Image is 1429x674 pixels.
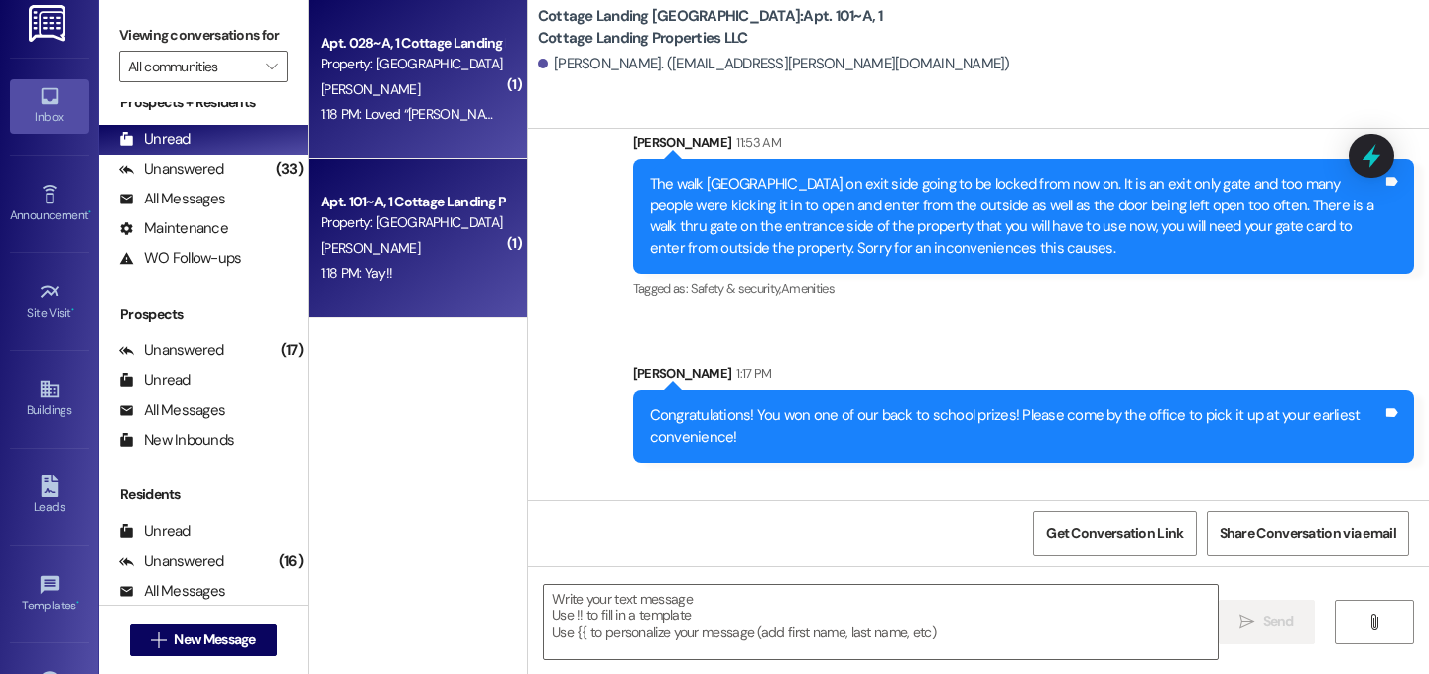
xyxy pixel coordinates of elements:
[321,192,504,212] div: Apt. 101~A, 1 Cottage Landing Properties LLC
[119,159,224,180] div: Unanswered
[650,405,1382,448] div: Congratulations! You won one of our back to school prizes! Please come by the office to pick it u...
[99,484,308,505] div: Residents
[10,568,89,621] a: Templates •
[266,59,277,74] i: 
[119,370,191,391] div: Unread
[321,212,504,233] div: Property: [GEOGRAPHIC_DATA] [GEOGRAPHIC_DATA]
[1033,511,1196,556] button: Get Conversation Link
[1207,511,1409,556] button: Share Conversation via email
[119,340,224,361] div: Unanswered
[10,372,89,426] a: Buildings
[119,551,224,572] div: Unanswered
[119,521,191,542] div: Unread
[99,92,308,113] div: Prospects + Residents
[1219,600,1315,644] button: Send
[321,239,420,257] span: [PERSON_NAME]
[633,274,1414,303] div: Tagged as:
[99,304,308,325] div: Prospects
[321,80,420,98] span: [PERSON_NAME]
[119,248,241,269] div: WO Follow-ups
[88,205,91,219] span: •
[731,132,781,153] div: 11:53 AM
[321,54,504,74] div: Property: [GEOGRAPHIC_DATA] [GEOGRAPHIC_DATA]
[691,280,781,297] span: Safety & security ,
[76,596,79,609] span: •
[119,218,228,239] div: Maintenance
[119,189,225,209] div: All Messages
[276,336,308,366] div: (17)
[71,303,74,317] span: •
[1220,523,1396,544] span: Share Conversation via email
[538,54,1010,74] div: [PERSON_NAME]. ([EMAIL_ADDRESS][PERSON_NAME][DOMAIN_NAME])
[10,79,89,133] a: Inbox
[119,400,225,421] div: All Messages
[130,624,277,656] button: New Message
[1046,523,1183,544] span: Get Conversation Link
[119,581,225,602] div: All Messages
[29,5,69,42] img: ResiDesk Logo
[633,132,1414,160] div: [PERSON_NAME]
[128,51,256,82] input: All communities
[1366,614,1381,630] i: 
[174,629,255,650] span: New Message
[321,33,504,54] div: Apt. 028~A, 1 Cottage Landing Properties LLC
[271,154,308,185] div: (33)
[781,280,835,297] span: Amenities
[731,363,771,384] div: 1:17 PM
[321,264,392,282] div: 1:18 PM: Yay!!
[10,470,89,523] a: Leads
[274,546,308,577] div: (16)
[1239,614,1254,630] i: 
[538,6,935,49] b: Cottage Landing [GEOGRAPHIC_DATA]: Apt. 101~A, 1 Cottage Landing Properties LLC
[10,275,89,329] a: Site Visit •
[119,129,191,150] div: Unread
[119,20,288,51] label: Viewing conversations for
[151,632,166,648] i: 
[119,430,234,451] div: New Inbounds
[650,174,1382,259] div: The walk [GEOGRAPHIC_DATA] on exit side going to be locked from now on. It is an exit only gate a...
[1263,611,1294,632] span: Send
[633,363,1414,391] div: [PERSON_NAME]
